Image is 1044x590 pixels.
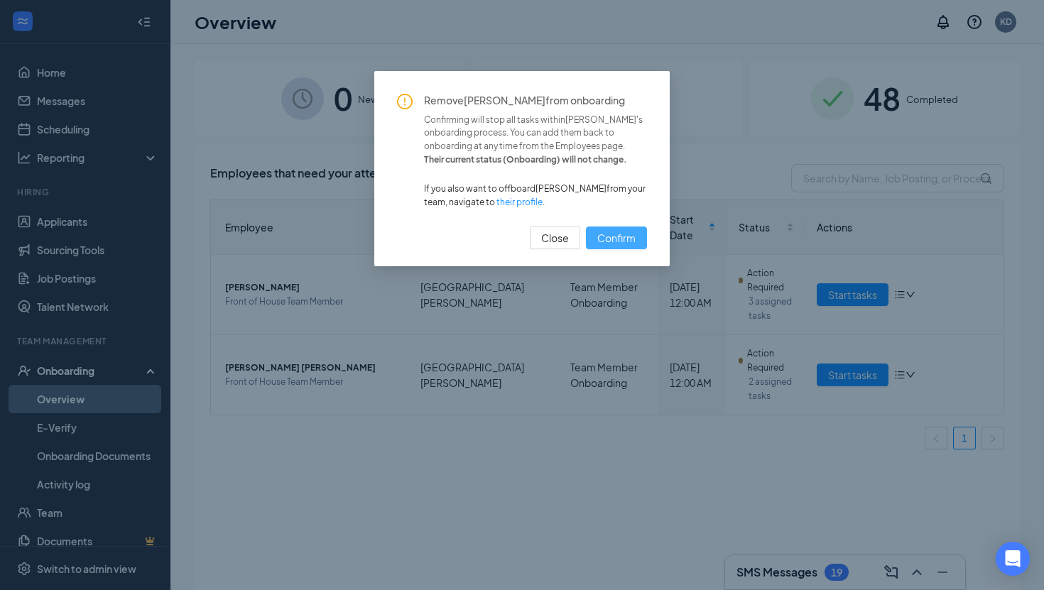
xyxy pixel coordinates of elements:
[530,226,580,249] button: Close
[424,153,647,167] span: Their current status ( Onboarding ) will not change.
[541,230,569,246] span: Close
[586,226,647,249] button: Confirm
[424,94,647,108] span: Remove [PERSON_NAME] from onboarding
[996,542,1030,576] div: Open Intercom Messenger
[597,230,636,246] span: Confirm
[424,182,647,209] span: If you also want to offboard [PERSON_NAME] from your team, navigate to .
[397,94,413,109] span: exclamation-circle
[424,114,647,154] span: Confirming will stop all tasks within [PERSON_NAME] 's onboarding process. You can add them back ...
[496,197,543,207] a: their profile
